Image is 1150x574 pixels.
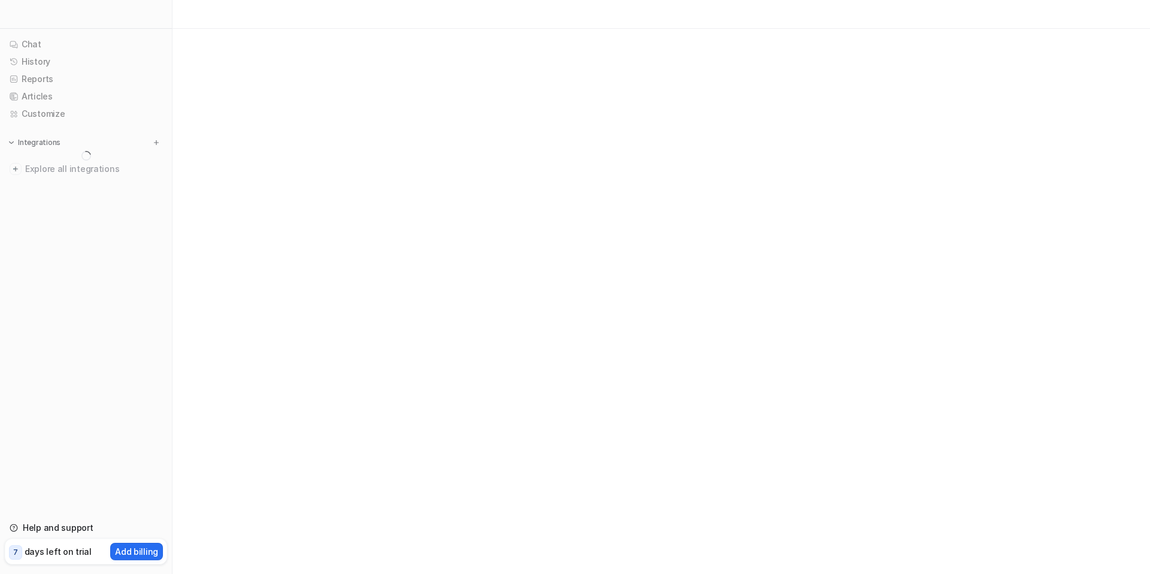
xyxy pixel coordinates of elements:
[5,137,64,149] button: Integrations
[10,163,22,175] img: explore all integrations
[25,159,162,179] span: Explore all integrations
[5,105,167,122] a: Customize
[18,138,60,147] p: Integrations
[13,547,18,558] p: 7
[5,53,167,70] a: History
[115,545,158,558] p: Add billing
[5,161,167,177] a: Explore all integrations
[5,519,167,536] a: Help and support
[152,138,161,147] img: menu_add.svg
[110,543,163,560] button: Add billing
[5,36,167,53] a: Chat
[25,545,92,558] p: days left on trial
[5,88,167,105] a: Articles
[5,71,167,87] a: Reports
[7,138,16,147] img: expand menu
